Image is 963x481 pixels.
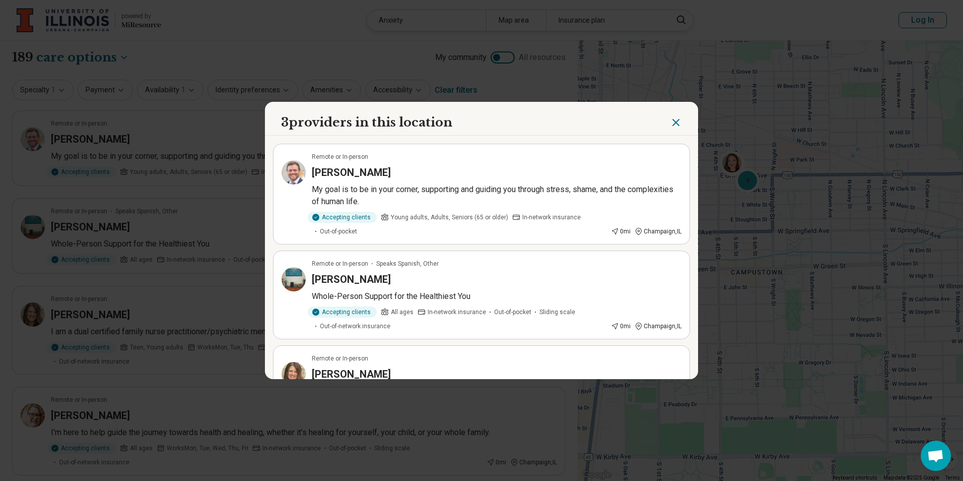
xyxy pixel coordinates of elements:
[428,308,486,317] span: In-network insurance
[312,354,368,363] p: Remote or In-person
[391,213,508,222] span: Young adults, Adults, Seniors (65 or older)
[539,308,575,317] span: Sliding scale
[312,184,681,208] p: My goal is to be in your corner, supporting and guiding you through stress, shame, and the comple...
[312,272,391,286] h3: [PERSON_NAME]
[494,308,531,317] span: Out-of-pocket
[312,290,681,303] p: Whole-Person Support for the Healthiest You
[312,165,391,179] h3: [PERSON_NAME]
[320,322,390,331] span: Out-of-network insurance
[635,322,681,331] div: Champaign , IL
[308,307,377,318] div: Accepting clients
[312,152,368,161] p: Remote or In-person
[312,367,391,381] h3: [PERSON_NAME]
[281,114,452,131] h2: 3 providers in this location
[522,213,581,222] span: In-network insurance
[320,227,357,236] span: Out-of-pocket
[312,259,368,268] p: Remote or In-person
[611,227,631,236] div: 0 mi
[611,322,631,331] div: 0 mi
[635,227,681,236] div: Champaign , IL
[670,114,682,131] button: Close
[308,212,377,223] div: Accepting clients
[391,308,414,317] span: All ages
[376,259,439,268] span: Speaks Spanish, Other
